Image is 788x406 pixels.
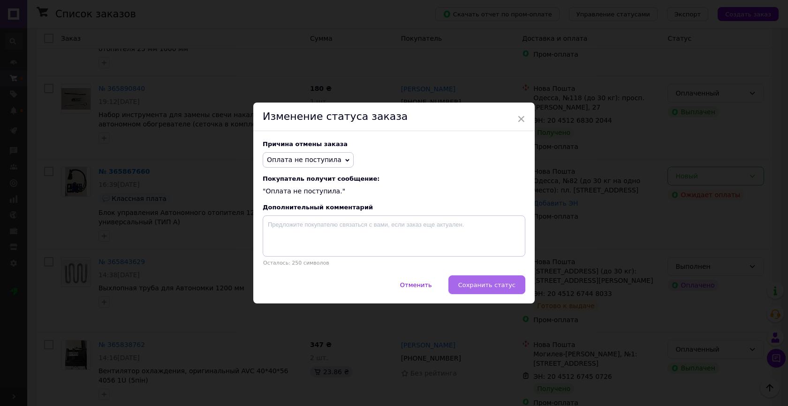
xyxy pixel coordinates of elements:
[400,281,432,288] span: Отменить
[263,260,525,266] p: Осталось: 250 символов
[263,204,525,211] div: Дополнительный комментарий
[253,103,535,131] div: Изменение статуса заказа
[517,111,525,127] span: ×
[390,275,442,294] button: Отменить
[458,281,515,288] span: Сохранить статус
[448,275,525,294] button: Сохранить статус
[267,156,341,163] span: Оплата не поступила
[263,175,525,182] span: Покупатель получит сообщение:
[263,140,525,148] div: Причина отмены заказа
[263,175,525,196] div: "Оплата не поступила."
